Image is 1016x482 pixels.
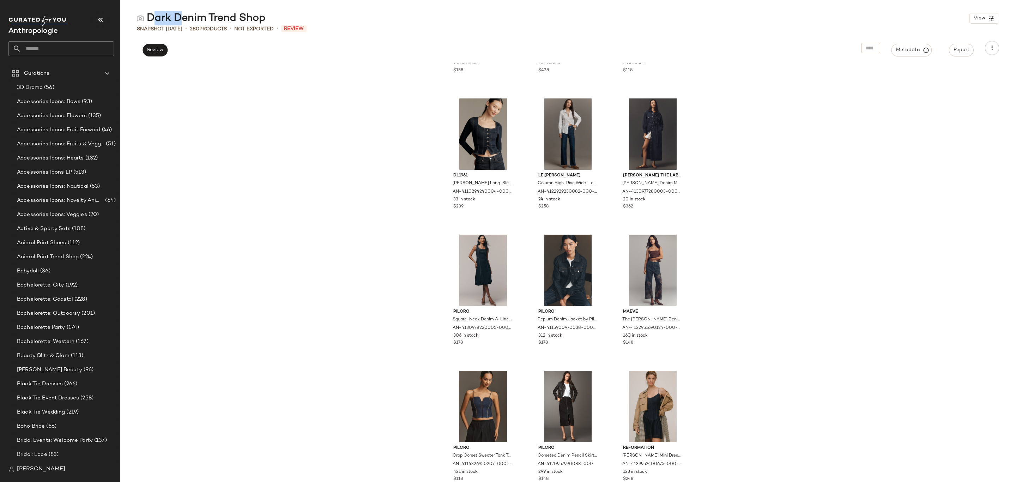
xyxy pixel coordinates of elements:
[84,154,98,162] span: (132)
[43,84,54,92] span: (56)
[17,126,101,134] span: Accessories Icons: Fruit Forward
[17,225,71,233] span: Active & Sporty Sets
[24,70,49,78] span: Curations
[17,295,73,303] span: Bachelorette: Coastal
[17,84,43,92] span: 3D Drama
[538,340,548,346] span: $178
[74,338,89,346] span: (167)
[623,469,647,475] span: 123 in stock
[87,112,101,120] span: (135)
[17,211,87,219] span: Accessories Icons: Veggies
[538,309,598,315] span: Pilcro
[953,47,969,53] span: Report
[93,436,107,445] span: (137)
[65,408,79,416] span: (219)
[453,469,478,475] span: 421 in stock
[66,239,80,247] span: (112)
[623,445,683,451] span: Reformation
[17,380,63,388] span: Black Tie Dresses
[949,44,974,56] button: Report
[82,366,94,374] span: (96)
[17,98,80,106] span: Accessories Icons: Bows
[622,180,682,187] span: [PERSON_NAME] Denim Maxi Shirt Dress by [PERSON_NAME] The Label in Blue, Women's, Size: Small, Co...
[17,338,74,346] span: Bachelorette: Western
[453,461,512,468] span: AN-4114326950207-000-091
[71,225,86,233] span: (108)
[17,408,65,416] span: Black Tie Wedding
[538,173,598,179] span: LE [PERSON_NAME]
[39,267,50,275] span: (36)
[147,47,163,53] span: Review
[137,25,182,33] span: Snapshot [DATE]
[47,451,59,459] span: (83)
[79,394,93,402] span: (258)
[89,182,100,191] span: (53)
[281,25,307,32] span: Review
[17,281,64,289] span: Bachelorette: City
[137,11,266,25] div: Dark Denim Trend Shop
[622,453,682,459] span: [PERSON_NAME] Mini Dress by Reformation in Blue, Women's, Size: 12, Cotton at Anthropologie
[538,204,549,210] span: $258
[8,16,68,26] img: cfy_white_logo.C9jOOHJF.svg
[448,98,519,170] img: 4110294240004_091_b
[538,317,597,323] span: Peplum Denim Jacket by Pilcro in Blue, Women's, Size: 2XS, Polyester/Cotton/Elastane at Anthropol...
[533,235,604,306] img: 4115900970038_094_b
[234,25,274,33] span: Not Exported
[538,197,560,203] span: 24 in stock
[623,204,633,210] span: $362
[533,371,604,442] img: 4120957990088_001_b
[87,211,99,219] span: (20)
[622,461,682,468] span: AN-4139952400675-000-091
[17,182,89,191] span: Accessories Icons: Nautical
[973,16,985,21] span: View
[137,15,144,22] img: svg%3e
[73,295,87,303] span: (228)
[230,25,231,33] span: •
[17,309,80,318] span: Bachelorette: Outdoorsy
[190,25,227,33] div: Products
[538,189,597,195] span: AN-4122929230082-000-091
[453,173,513,179] span: DL1961
[617,371,688,442] img: 4139952400675_091_b
[69,352,84,360] span: (113)
[622,189,682,195] span: AN-4130977280003-000-091
[17,352,69,360] span: Beauty Glitz & Glam
[80,309,95,318] span: (201)
[533,98,604,170] img: 4122929230082_091_b
[45,422,56,430] span: (66)
[453,204,464,210] span: $239
[17,366,82,374] span: [PERSON_NAME] Beauty
[453,445,513,451] span: Pilcro
[79,253,93,261] span: (224)
[538,325,597,331] span: AN-4115900970038-000-094
[617,235,688,306] img: 4122951690124_040_b
[453,309,513,315] span: Pilcro
[143,44,168,56] button: Review
[17,267,39,275] span: Babydoll
[17,112,87,120] span: Accessories Icons: Flowers
[17,140,104,148] span: Accessories Icons: Fruits & Veggies
[453,67,463,74] span: $158
[623,67,633,74] span: $118
[623,60,645,67] span: 25 in stock
[453,340,463,346] span: $178
[623,333,648,339] span: 160 in stock
[8,466,14,472] img: svg%3e
[891,44,932,56] button: Metadata
[538,333,562,339] span: 312 in stock
[80,98,92,106] span: (93)
[277,25,278,33] span: •
[453,453,512,459] span: Crop Corset Sweater Tank Top by Pilcro in Blue, Women's, Size: XS, Nylon/Viscose at Anthropologie
[17,422,45,430] span: Boho Bride
[453,325,512,331] span: AN-4130978220005-000-091
[17,239,66,247] span: Animal Print Shoes
[448,371,519,442] img: 4114326950207_091_b
[8,28,58,35] span: Current Company Name
[17,197,104,205] span: Accessories Icons: Novelty Animal
[17,465,65,474] span: [PERSON_NAME]
[185,25,187,33] span: •
[538,67,549,74] span: $428
[448,235,519,306] img: 4130978220005_091_b
[17,324,65,332] span: Bachelorette Party
[17,394,79,402] span: Black Tie Event Dresses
